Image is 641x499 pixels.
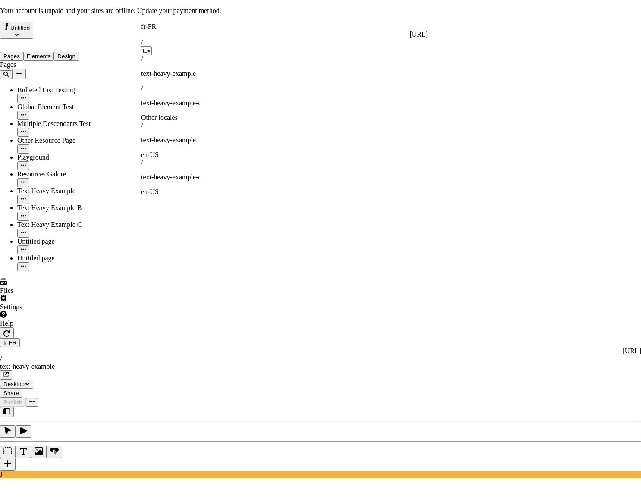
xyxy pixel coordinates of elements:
[141,159,143,166] span: /
[3,7,126,15] p: Cookie Test Route
[141,23,428,31] div: fr-FR
[141,122,143,129] span: /
[141,70,196,77] span: text-heavy-example
[141,136,196,144] span: text-heavy-example
[141,173,196,181] span: text-heavy-example
[141,99,196,107] span: text-heavy-example
[141,31,428,38] div: [URL]
[196,99,201,107] span: -c
[196,173,201,181] span: -c
[141,85,143,92] span: /
[141,188,428,196] div: en-US
[141,55,143,63] span: /
[141,114,428,122] div: Other locales
[141,38,428,46] div: /
[141,151,428,159] div: en-US
[141,55,428,196] div: Suggestions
